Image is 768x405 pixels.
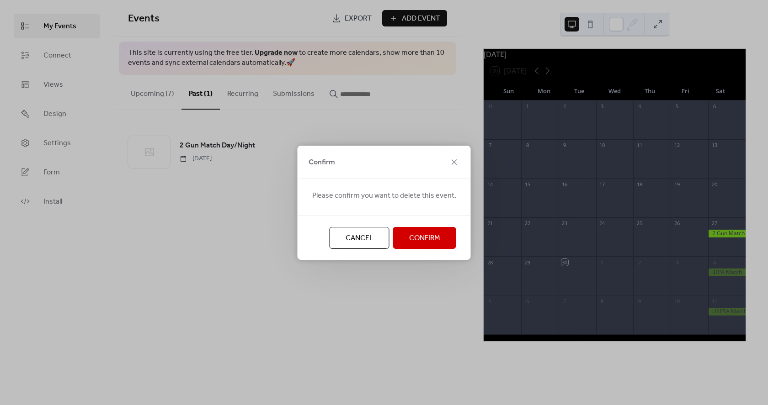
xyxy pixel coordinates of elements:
span: Confirm [309,157,335,168]
button: Confirm [393,227,456,249]
span: Cancel [346,233,373,244]
button: Cancel [330,227,389,249]
span: Please confirm you want to delete this event. [312,190,456,201]
span: Confirm [409,233,440,244]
